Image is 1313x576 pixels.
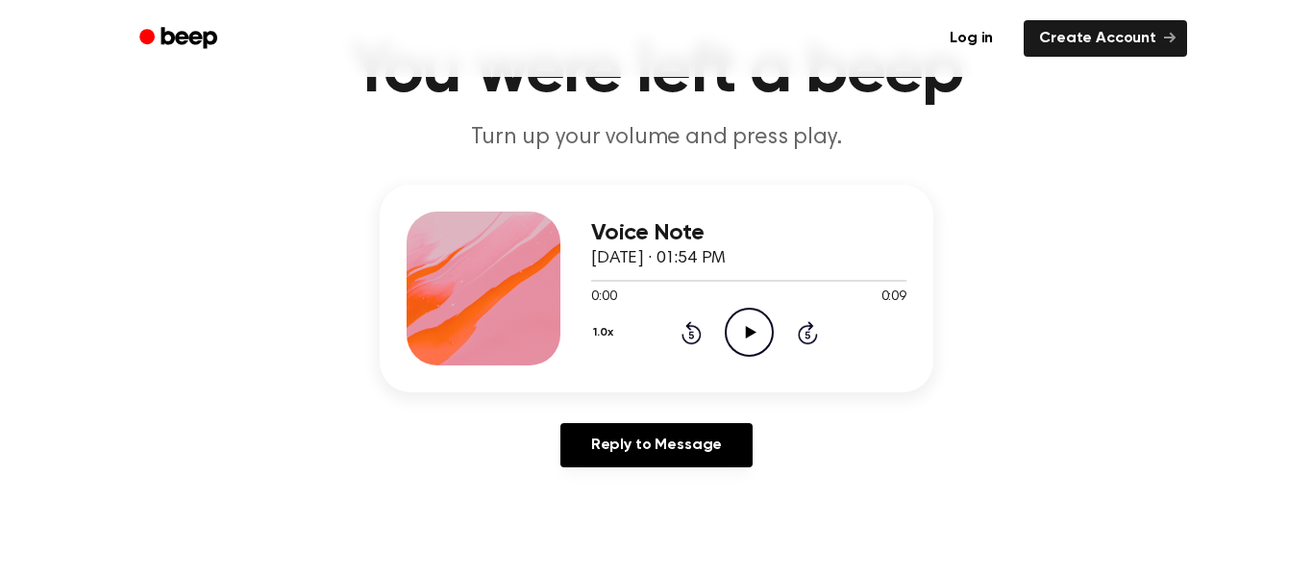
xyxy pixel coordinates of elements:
a: Log in [930,16,1012,61]
span: [DATE] · 01:54 PM [591,250,726,267]
button: 1.0x [591,316,620,349]
a: Beep [126,20,235,58]
p: Turn up your volume and press play. [287,122,1026,154]
a: Create Account [1024,20,1187,57]
a: Reply to Message [560,423,753,467]
span: 0:00 [591,288,616,308]
h3: Voice Note [591,220,906,246]
span: 0:09 [881,288,906,308]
